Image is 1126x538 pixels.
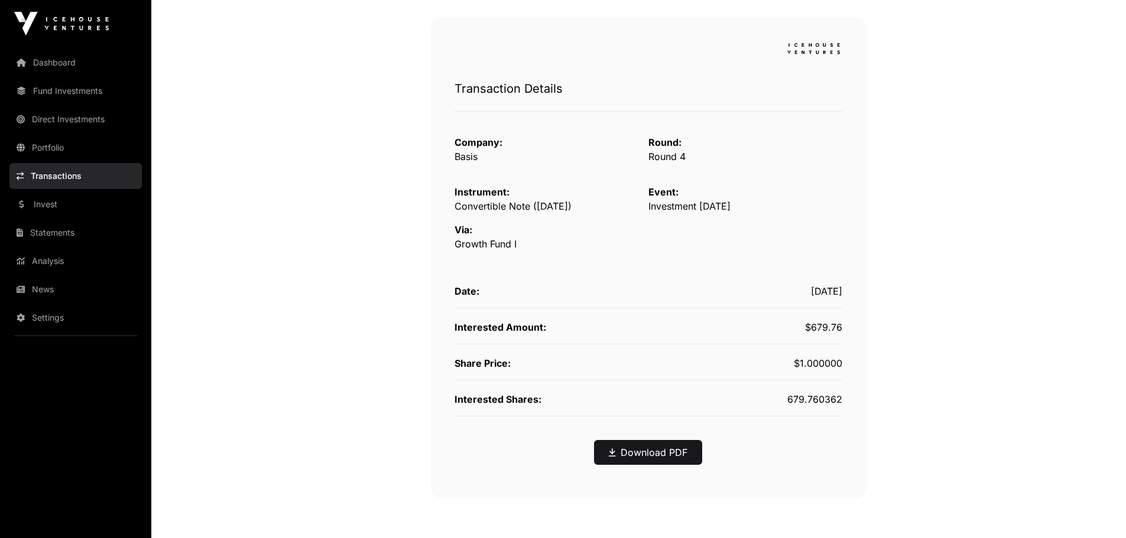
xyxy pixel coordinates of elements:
div: 679.760362 [648,392,842,406]
span: Instrument: [455,186,510,198]
span: Event: [648,186,679,198]
div: $1.000000 [648,356,842,370]
a: Fund Investments [9,78,142,104]
span: Round 4 [648,151,686,162]
a: Transactions [9,163,142,189]
span: Interested Shares: [455,393,541,405]
h1: Transaction Details [455,80,842,97]
a: Download PDF [609,445,687,459]
span: Convertible Note ([DATE]) [455,200,572,212]
span: Round: [648,136,682,148]
span: Investment [DATE] [648,200,731,212]
span: Share Price: [455,357,511,369]
button: Download PDF [594,440,702,465]
a: Portfolio [9,135,142,161]
img: logo [786,41,842,57]
a: Statements [9,220,142,246]
img: Icehouse Ventures Logo [14,12,109,35]
a: Growth Fund I [455,238,517,250]
a: Basis [455,151,478,162]
span: Company: [455,136,502,148]
span: Via: [455,224,472,236]
div: [DATE] [648,284,842,298]
span: Date: [455,285,479,297]
a: Direct Investments [9,106,142,132]
iframe: Chat Widget [1067,481,1126,538]
a: Invest [9,191,142,217]
a: Analysis [9,248,142,274]
span: Interested Amount: [455,321,546,333]
a: Dashboard [9,50,142,76]
a: Settings [9,305,142,331]
div: $679.76 [648,320,842,334]
a: News [9,276,142,302]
